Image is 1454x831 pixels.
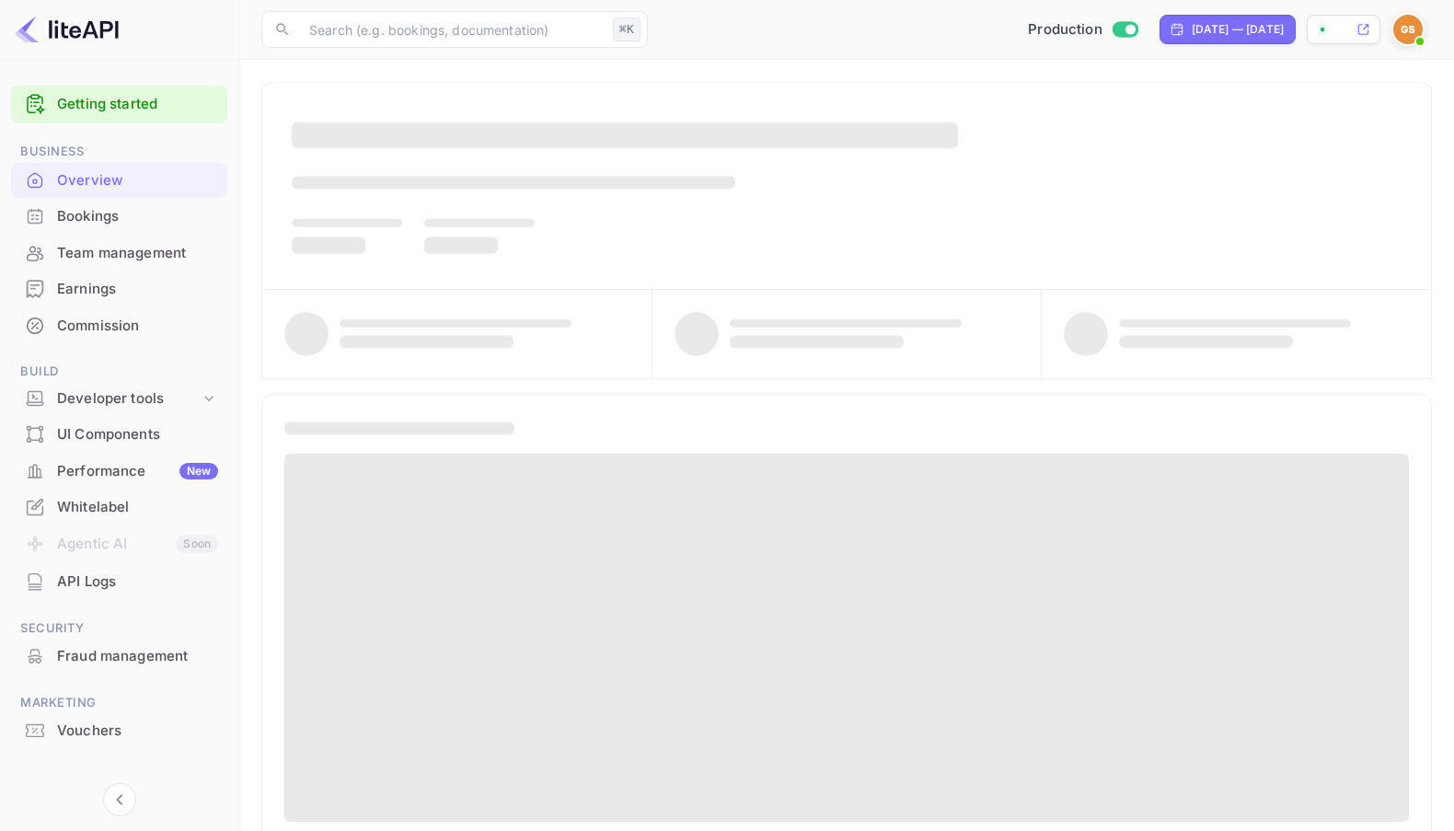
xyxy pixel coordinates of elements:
[1192,21,1284,38] div: [DATE] — [DATE]
[57,243,218,264] div: Team management
[11,308,227,342] a: Commission
[11,713,227,747] a: Vouchers
[1160,15,1296,44] div: Click to change the date range period
[1021,19,1145,40] div: Switch to Sandbox mode
[11,86,227,123] div: Getting started
[11,199,227,235] div: Bookings
[57,424,218,445] div: UI Components
[57,206,218,227] div: Bookings
[11,383,227,415] div: Developer tools
[11,454,227,488] a: PerformanceNew
[11,236,227,271] div: Team management
[11,199,227,233] a: Bookings
[11,308,227,344] div: Commission
[1028,19,1102,40] span: Production
[57,571,218,593] div: API Logs
[57,721,218,742] div: Vouchers
[11,618,227,639] span: Security
[57,316,218,337] div: Commission
[57,94,218,115] a: Getting started
[11,454,227,490] div: PerformanceNew
[11,271,227,307] div: Earnings
[11,362,227,382] span: Build
[11,490,227,524] a: Whitelabel
[11,713,227,749] div: Vouchers
[11,417,227,453] div: UI Components
[298,11,606,48] input: Search (e.g. bookings, documentation)
[11,163,227,199] div: Overview
[57,497,218,518] div: Whitelabel
[11,142,227,162] span: Business
[57,646,218,667] div: Fraud management
[179,463,218,479] div: New
[11,693,227,713] span: Marketing
[57,279,218,300] div: Earnings
[11,163,227,197] a: Overview
[57,388,200,410] div: Developer tools
[613,17,640,41] div: ⌘K
[57,170,218,191] div: Overview
[11,564,227,600] div: API Logs
[11,639,227,675] div: Fraud management
[11,271,227,306] a: Earnings
[103,783,136,816] button: Collapse navigation
[57,461,218,482] div: Performance
[11,639,227,673] a: Fraud management
[11,417,227,451] a: UI Components
[11,490,227,525] div: Whitelabel
[11,236,227,270] a: Team management
[1393,15,1423,44] img: Gian Paolo Savigni
[11,564,227,598] a: API Logs
[15,15,119,44] img: LiteAPI logo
